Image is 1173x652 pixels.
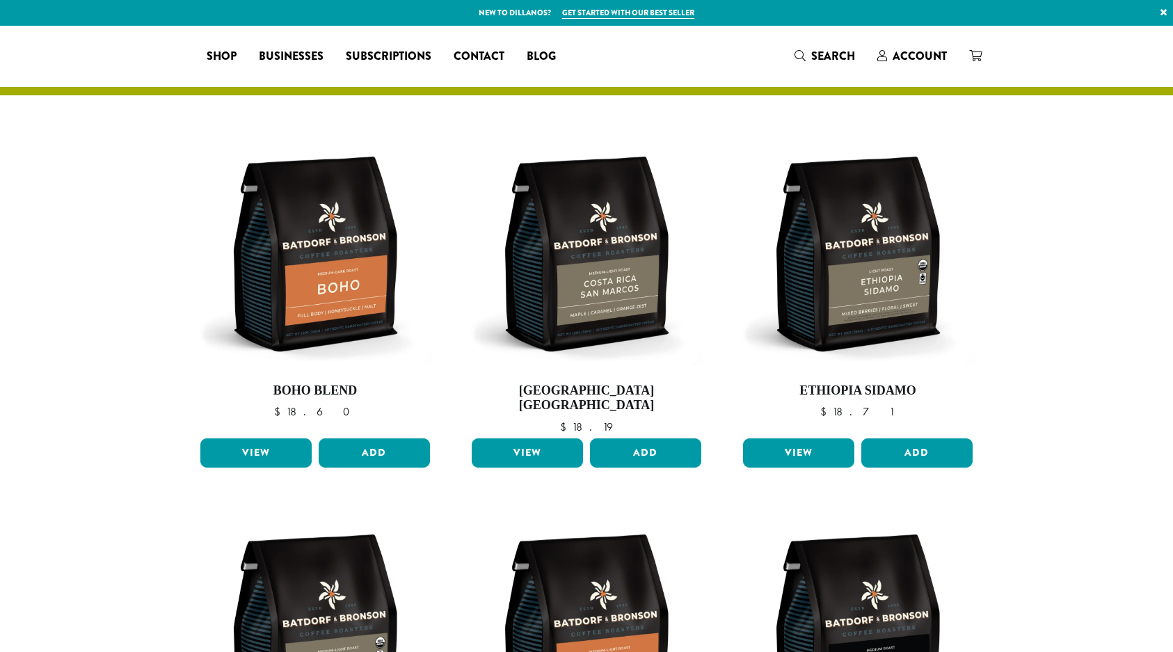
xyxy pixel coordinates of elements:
bdi: 18.71 [820,404,895,419]
bdi: 18.60 [274,404,356,419]
h4: [GEOGRAPHIC_DATA] [GEOGRAPHIC_DATA] [468,383,705,413]
img: BB-12oz-Costa-Rica-San-Marcos-Stock.webp [468,136,705,372]
a: View [743,438,854,468]
a: View [472,438,583,468]
button: Add [319,438,430,468]
h4: Boho Blend [197,383,433,399]
span: Shop [207,48,237,65]
bdi: 18.19 [560,420,613,434]
img: BB-12oz-FTO-Ethiopia-Sidamo-Stock.webp [740,136,976,372]
span: Businesses [259,48,324,65]
h4: Ethiopia Sidamo [740,383,976,399]
a: Shop [195,45,248,67]
span: Contact [454,48,504,65]
span: $ [560,420,572,434]
a: [GEOGRAPHIC_DATA] [GEOGRAPHIC_DATA] $18.19 [468,136,705,433]
img: BB-12oz-Boho-Stock.webp [197,136,433,372]
button: Add [590,438,701,468]
span: $ [274,404,286,419]
span: Subscriptions [346,48,431,65]
button: Add [861,438,973,468]
a: Get started with our best seller [562,7,694,19]
span: Blog [527,48,556,65]
a: Search [783,45,866,67]
span: $ [820,404,832,419]
a: View [200,438,312,468]
span: Account [893,48,947,64]
a: Ethiopia Sidamo $18.71 [740,136,976,433]
span: Search [811,48,855,64]
a: Boho Blend $18.60 [197,136,433,433]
